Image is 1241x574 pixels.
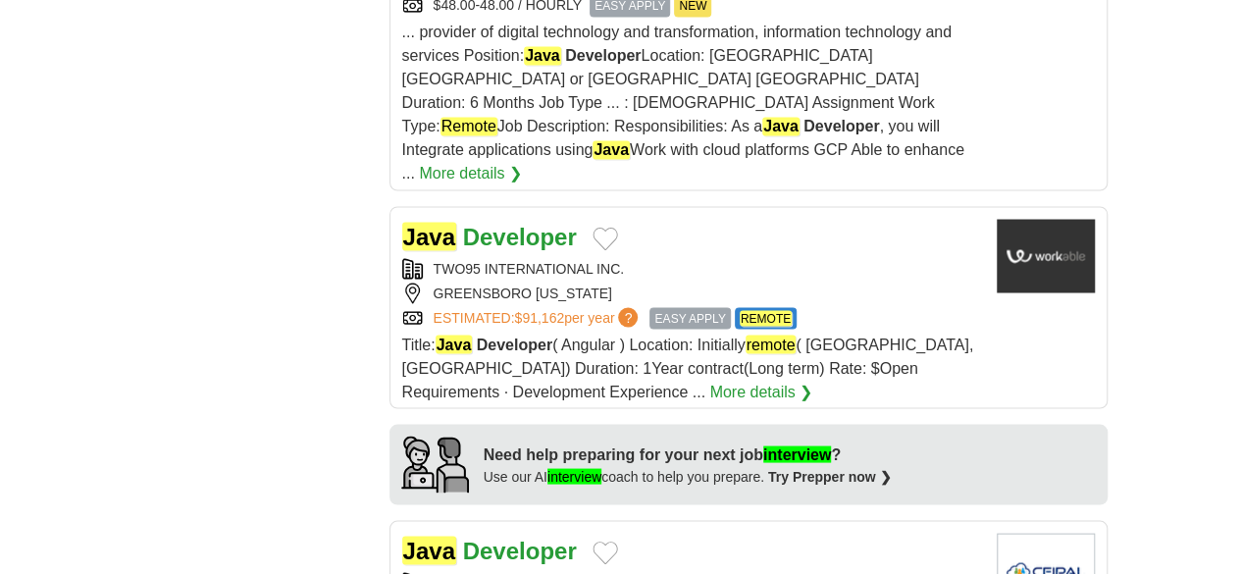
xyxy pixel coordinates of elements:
em: interview [547,468,601,484]
em: interview [763,445,831,462]
em: Java [402,536,456,564]
a: Java Developer [402,536,577,564]
div: TWO95 INTERNATIONAL INC. [402,258,981,279]
a: Java Developer [402,222,577,250]
span: EASY APPLY [649,307,730,329]
div: GREENSBORO [US_STATE] [402,283,981,303]
button: Add to favorite jobs [593,227,618,250]
span: $91,162 [514,309,564,325]
strong: Developer [565,47,641,64]
img: Company logo [997,219,1095,292]
strong: Developer [477,336,552,352]
em: Java [436,335,473,353]
div: Use our AI coach to help you prepare. [484,466,892,487]
span: ? [618,307,638,327]
em: REMOTE [740,310,792,326]
div: Need help preparing for your next job ? [484,443,892,466]
strong: Developer [463,537,577,563]
em: Remote [440,117,497,135]
strong: Developer [803,118,879,134]
a: More details ❯ [709,380,812,403]
em: Java [524,46,561,65]
span: Title: ( Angular ) Location: Initially ( [GEOGRAPHIC_DATA], [GEOGRAPHIC_DATA]) Duration: 1Year co... [402,335,974,399]
a: ESTIMATED:$91,162per year? [434,307,643,329]
em: Java [593,140,630,159]
a: More details ❯ [419,162,522,185]
em: Java [402,222,456,250]
strong: Developer [463,223,577,249]
em: Java [762,117,800,135]
a: Try Prepper now ❯ [768,468,892,484]
em: remote [746,335,797,353]
button: Add to favorite jobs [593,541,618,564]
span: ... provider of digital technology and transformation, information technology and services Positi... [402,24,964,182]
